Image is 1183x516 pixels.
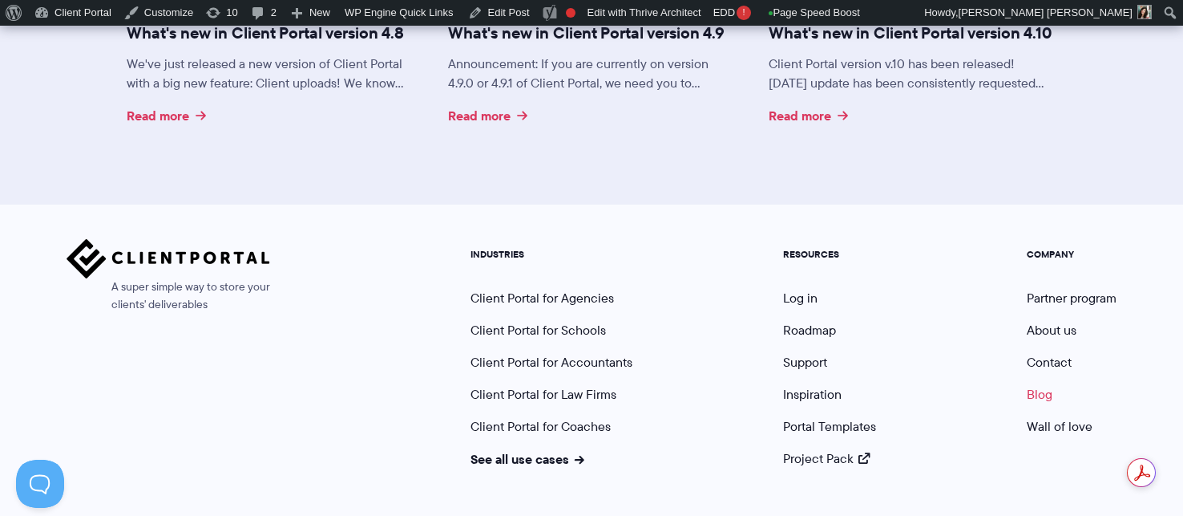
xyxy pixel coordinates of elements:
a: Log in [783,289,818,307]
h5: INDUSTRIES [470,249,632,260]
h3: What's new in Client Portal version 4.9 [448,22,736,44]
a: Roadmap [783,321,836,339]
a: Client Portal for Schools [470,321,606,339]
p: Client Portal version v.10 has been released! [DATE] update has been consistently requested from ... [769,55,1056,93]
a: Read more [769,109,848,122]
a: Client Portal for Accountants [470,353,632,372]
a: Read more [127,109,206,122]
a: Client Portal for Agencies [470,289,614,307]
p: We've just released a new version of Client Portal with a big new feature: Client uploads! We kno... [127,55,414,93]
a: Portal Templates [783,417,876,436]
h5: COMPANY [1027,249,1116,260]
span: A super simple way to store your clients' deliverables [67,278,270,314]
a: Client Portal for Coaches [470,417,611,436]
a: Wall of love [1027,417,1092,436]
iframe: Toggle Customer Support [16,460,64,508]
a: Read more [448,109,527,122]
p: Announcement: If you are currently on version 4.9.0 or 4.9.1 of Client Portal, we need you to man... [448,55,736,93]
div: ! [737,6,751,20]
a: See all use cases [470,449,584,469]
a: Blog [1027,385,1052,404]
a: Support [783,353,827,372]
a: About us [1027,321,1076,339]
a: Project Pack [783,449,870,468]
a: Inspiration [783,385,842,404]
a: Client Portal for Law Firms [470,385,616,404]
a: Partner program [1027,289,1116,307]
h5: RESOURCES [783,249,876,260]
a: Contact [1027,353,1072,372]
h3: What's new in Client Portal version 4.10 [769,22,1056,44]
span: [PERSON_NAME] [PERSON_NAME] [959,6,1133,18]
div: Focus keyphrase not set [566,8,575,18]
h3: What's new in Client Portal version 4.8 [127,22,414,44]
